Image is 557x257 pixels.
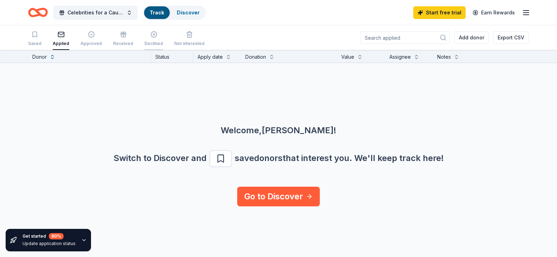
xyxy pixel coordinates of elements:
[360,31,450,44] input: Search applied
[437,53,451,61] div: Notes
[237,187,320,206] a: Go to Discover
[197,53,223,61] div: Apply date
[341,53,354,61] div: Value
[53,41,69,46] div: Applied
[493,31,529,44] button: Export CSV
[28,41,41,46] div: Saved
[413,6,466,19] a: Start free trial
[53,6,138,20] button: Celebrities for a Cause Back the Blue
[468,6,519,19] a: Earn Rewards
[113,28,133,50] button: Received
[32,53,47,61] div: Donor
[80,28,102,50] button: Approved
[143,6,206,20] button: TrackDiscover
[151,50,193,63] div: Status
[28,28,41,50] button: Saved
[80,41,102,46] div: Approved
[49,233,64,239] div: 80 %
[67,8,124,17] span: Celebrities for a Cause Back the Blue
[389,53,411,61] div: Assignee
[144,28,163,50] button: Declined
[17,125,540,136] div: Welcome, [PERSON_NAME] !
[144,41,163,46] div: Declined
[150,9,164,15] a: Track
[22,241,76,246] div: Update application status
[245,53,266,61] div: Donation
[174,41,205,46] div: Not interested
[53,28,69,50] button: Applied
[22,233,76,239] div: Get started
[28,4,48,21] a: Home
[177,9,200,15] a: Discover
[113,41,133,46] div: Received
[174,28,205,50] button: Not interested
[454,31,489,44] button: Add donor
[17,150,540,167] div: Switch to Discover and save donors that interest you. We ' ll keep track here!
